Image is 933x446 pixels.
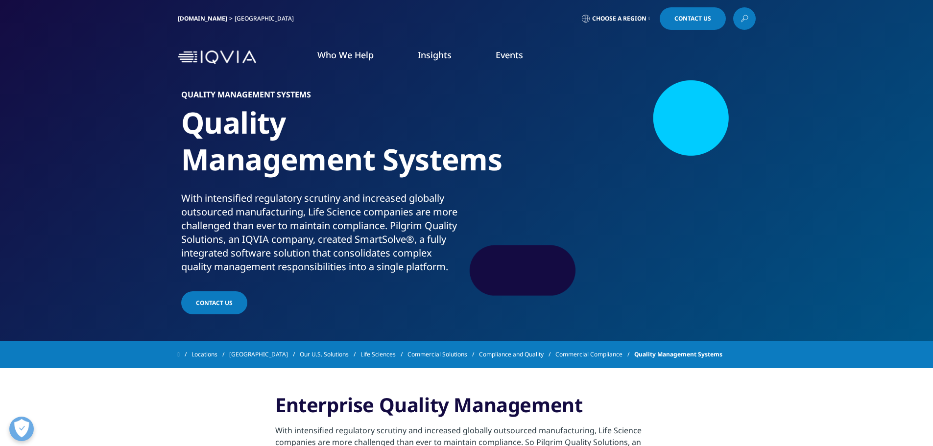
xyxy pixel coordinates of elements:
h1: Quality Management Systems [181,104,463,191]
img: IQVIA Healthcare Information Technology and Pharma Clinical Research Company [178,50,256,65]
span: Contact Us [674,16,711,22]
a: Commercial Compliance [555,346,634,363]
a: Who We Help [317,49,374,61]
span: Contact Us [196,299,233,307]
a: Our U.S. Solutions [300,346,360,363]
a: [GEOGRAPHIC_DATA] [229,346,300,363]
a: Contact Us [660,7,726,30]
a: Insights [418,49,452,61]
img: 212_doctors-talking-in-office-meeting.jpg [490,91,752,286]
a: Compliance and Quality [479,346,555,363]
a: [DOMAIN_NAME] [178,14,227,23]
a: Life Sciences [360,346,407,363]
h3: Enterprise Quality Management [275,393,658,424]
nav: Primary [260,34,756,80]
span: Quality Management Systems [634,346,722,363]
h6: Quality Management Systems [181,91,463,104]
a: Events [496,49,523,61]
div: [GEOGRAPHIC_DATA] [235,15,298,23]
button: Open Preferences [9,417,34,441]
span: Choose a Region [592,15,646,23]
a: Locations [191,346,229,363]
div: With intensified regulatory scrutiny and increased globally outsourced manufacturing, Life Scienc... [181,191,463,274]
a: Contact Us [181,291,247,314]
a: Commercial Solutions [407,346,479,363]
